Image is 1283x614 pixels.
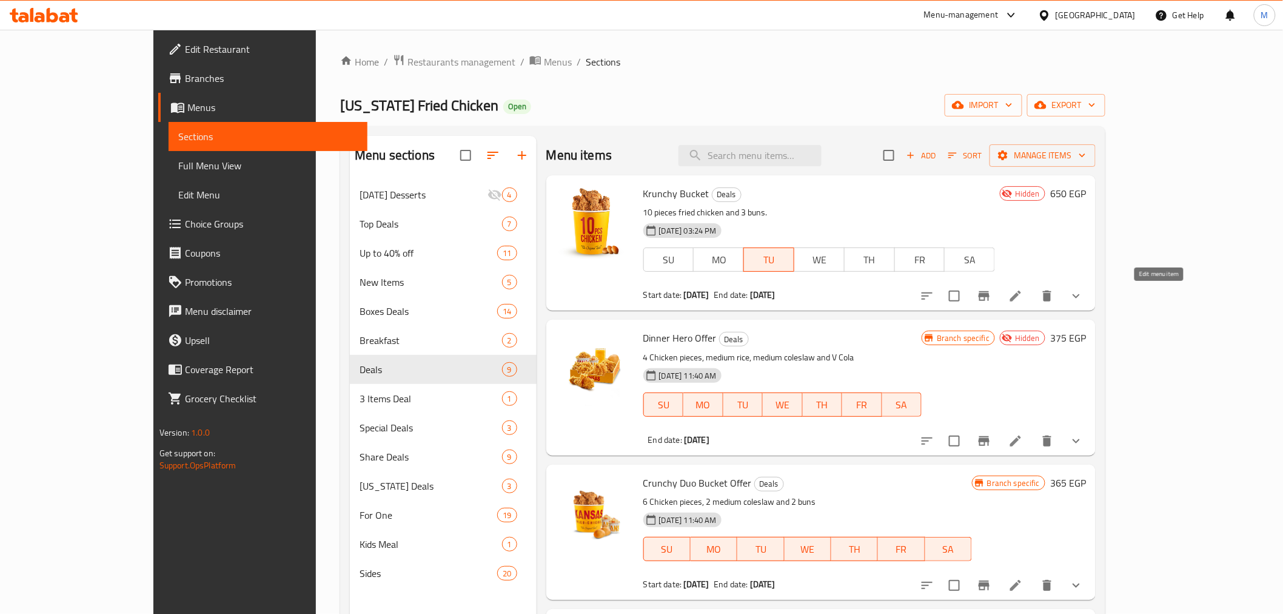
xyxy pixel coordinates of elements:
button: TU [743,248,794,272]
span: Deals [720,332,748,346]
a: Grocery Checklist [158,384,367,413]
span: 3 [503,422,517,434]
span: [DATE] 11:40 AM [654,514,722,526]
button: sort-choices [913,427,942,456]
span: Version: [159,425,189,440]
div: items [502,450,517,464]
b: [DATE] [750,287,775,303]
span: SA [950,251,990,269]
span: MO [695,541,732,558]
span: Restaurants management [407,55,515,69]
h2: Menu items [546,146,612,164]
a: Coupons [158,238,367,268]
button: MO [691,537,737,561]
button: SU [643,393,683,417]
div: Share Deals9 [350,442,537,471]
button: SA [925,537,972,561]
span: 9 [503,451,517,463]
button: WE [763,393,803,417]
div: items [497,508,517,522]
span: [DATE] 03:24 PM [654,225,722,237]
div: Kids Meal [360,537,501,552]
b: [DATE] [684,576,709,592]
a: Choice Groups [158,209,367,238]
div: Boxes Deals14 [350,297,537,326]
span: SA [887,396,917,414]
a: Upsell [158,326,367,355]
h6: 375 EGP [1050,329,1086,346]
span: TH [808,396,838,414]
span: Branch specific [982,477,1045,489]
span: Sort [948,149,982,163]
a: Full Menu View [169,151,367,180]
span: FR [883,541,920,558]
button: Add [902,146,940,165]
b: [DATE] [684,432,709,448]
div: Ramadan Desserts [360,187,487,202]
a: Edit menu item [1008,434,1023,448]
a: Menu disclaimer [158,297,367,326]
button: WE [785,537,831,561]
div: Sides [360,566,497,581]
div: Kansas Deals [360,479,501,493]
span: Sections [586,55,620,69]
h6: 365 EGP [1050,474,1086,491]
div: items [502,479,517,493]
span: Menus [544,55,572,69]
span: WE [768,396,798,414]
div: items [502,537,517,552]
span: Coverage Report [185,362,358,377]
span: M [1261,8,1268,22]
div: Up to 40% off11 [350,238,537,268]
button: FR [894,248,945,272]
span: export [1037,98,1096,113]
div: 3 Items Deal1 [350,384,537,413]
div: Top Deals7 [350,209,537,238]
button: Branch-specific-item [970,427,999,456]
li: / [520,55,524,69]
span: SU [649,251,689,269]
div: Deals [360,362,501,377]
span: Open [503,101,531,112]
button: TU [737,537,784,561]
button: Add section [508,141,537,170]
div: Deals [719,332,749,346]
span: Get support on: [159,445,215,461]
h2: Menu sections [355,146,435,164]
div: Special Deals [360,420,501,435]
span: Add item [902,146,940,165]
a: Edit Menu [169,180,367,209]
span: MO [688,396,719,414]
span: 5 [503,277,517,288]
a: Promotions [158,268,367,297]
div: items [502,333,517,348]
button: SA [882,393,922,417]
span: 9 [503,364,517,376]
img: Crunchy Duo Bucket Offer [556,474,634,552]
div: Deals9 [350,355,537,384]
a: Branches [158,64,367,93]
h6: 650 EGP [1050,185,1086,202]
span: Upsell [185,333,358,348]
span: FR [847,396,877,414]
span: 7 [503,218,517,230]
span: Dinner Hero Offer [643,329,717,347]
a: Restaurants management [393,54,515,70]
span: 3 Items Deal [360,391,501,406]
svg: Show Choices [1069,289,1084,303]
span: 4 [503,189,517,201]
span: Edit Menu [178,187,358,202]
button: Sort [945,146,985,165]
div: Top Deals [360,217,501,231]
div: items [502,275,517,289]
button: TH [844,248,895,272]
div: [GEOGRAPHIC_DATA] [1056,8,1136,22]
span: FR [900,251,940,269]
span: [US_STATE] Fried Chicken [340,92,498,119]
div: Deals [754,477,784,491]
span: Select all sections [453,143,478,168]
div: Special Deals3 [350,413,537,442]
span: MO [698,251,739,269]
button: export [1027,94,1105,116]
span: Share Deals [360,450,501,464]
